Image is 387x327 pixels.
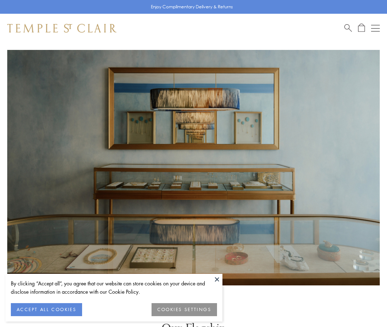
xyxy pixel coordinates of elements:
img: Temple St. Clair [7,24,116,33]
a: Open Shopping Bag [358,24,365,33]
button: Open navigation [371,24,380,33]
p: Enjoy Complimentary Delivery & Returns [151,3,233,10]
div: By clicking “Accept all”, you agree that our website can store cookies on your device and disclos... [11,279,217,296]
button: COOKIES SETTINGS [152,303,217,316]
a: Search [344,24,352,33]
iframe: Gorgias live chat messenger [351,293,380,320]
button: ACCEPT ALL COOKIES [11,303,82,316]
